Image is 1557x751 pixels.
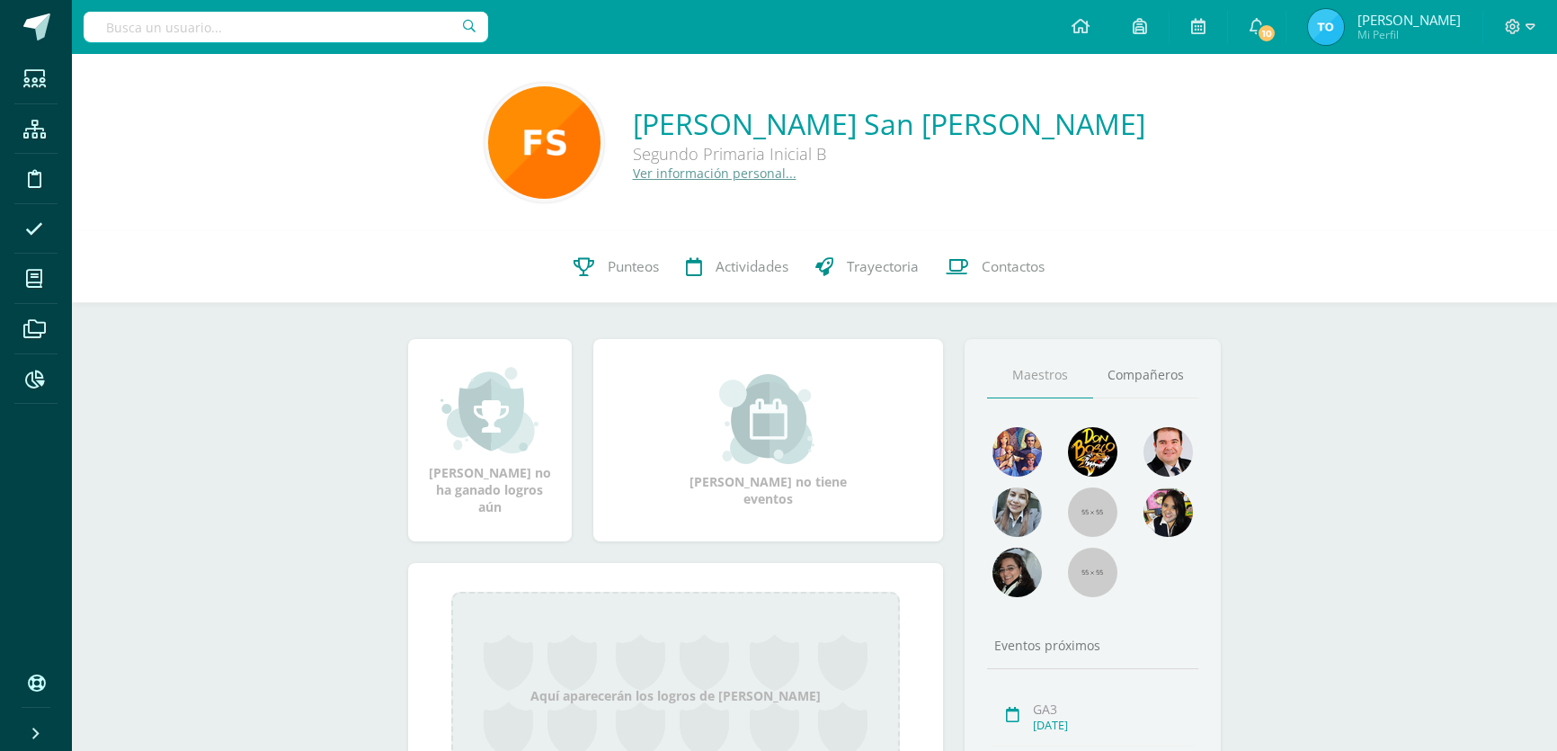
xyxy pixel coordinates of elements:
[1143,487,1193,537] img: ddcb7e3f3dd5693f9a3e043a79a89297.png
[1357,11,1461,29] span: [PERSON_NAME]
[932,231,1058,303] a: Contactos
[560,231,672,303] a: Punteos
[802,231,932,303] a: Trayectoria
[633,104,1145,143] a: [PERSON_NAME] San [PERSON_NAME]
[987,353,1093,398] a: Maestros
[1143,427,1193,477] img: 79570d67cb4e5015f1d97fde0ec62c05.png
[426,365,554,515] div: [PERSON_NAME] no ha ganado logros aún
[1308,9,1344,45] img: 76a3483454ffa6e9dcaa95aff092e504.png
[982,257,1045,276] span: Contactos
[1033,701,1194,718] div: GA3
[719,374,817,464] img: event_small.png
[1257,23,1277,43] span: 10
[678,374,858,507] div: [PERSON_NAME] no tiene eventos
[440,365,538,455] img: achievement_small.png
[1068,548,1117,597] img: 55x55
[992,548,1042,597] img: 6377130e5e35d8d0020f001f75faf696.png
[672,231,802,303] a: Actividades
[1068,427,1117,477] img: 29fc2a48271e3f3676cb2cb292ff2552.png
[608,257,659,276] span: Punteos
[633,165,796,182] a: Ver información personal...
[987,637,1199,654] div: Eventos próximos
[1068,487,1117,537] img: 55x55
[992,487,1042,537] img: 45bd7986b8947ad7e5894cbc9b781108.png
[1093,353,1199,398] a: Compañeros
[84,12,488,42] input: Busca un usuario...
[992,427,1042,477] img: 88256b496371d55dc06d1c3f8a5004f4.png
[1357,27,1461,42] span: Mi Perfil
[847,257,919,276] span: Trayectoria
[716,257,788,276] span: Actividades
[633,143,1145,165] div: Segundo Primaria Inicial B
[488,86,601,199] img: d64b2f6313115b19dad3faa9bd6436a5.png
[1033,718,1194,733] div: [DATE]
